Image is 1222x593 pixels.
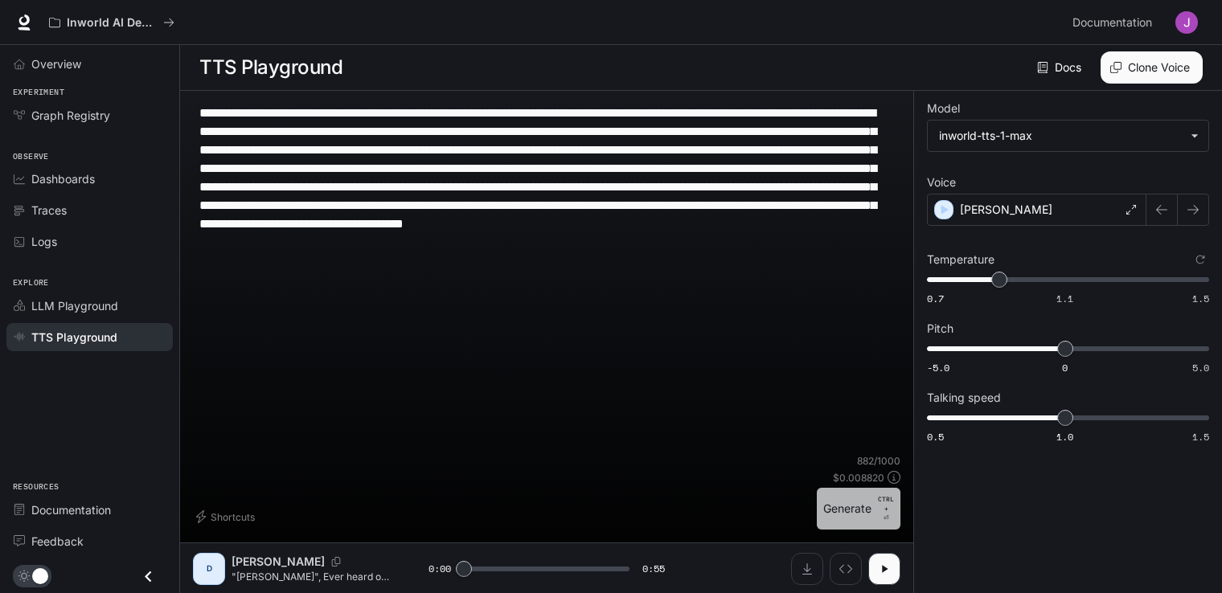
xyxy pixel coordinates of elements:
[927,177,956,188] p: Voice
[791,553,823,585] button: Download audio
[31,202,67,219] span: Traces
[928,121,1208,151] div: inworld-tts-1-max
[642,561,665,577] span: 0:55
[1072,13,1152,33] span: Documentation
[42,6,182,39] button: All workspaces
[1192,361,1209,374] span: 5.0
[6,50,173,78] a: Overview
[6,196,173,224] a: Traces
[6,323,173,351] a: TTS Playground
[939,128,1183,144] div: inworld-tts-1-max
[31,107,110,124] span: Graph Registry
[927,292,944,305] span: 0.7
[927,103,960,114] p: Model
[1171,6,1203,39] button: User avatar
[878,494,894,523] p: ⏎
[6,165,173,193] a: Dashboards
[1191,251,1209,268] button: Reset to default
[31,329,117,346] span: TTS Playground
[1192,292,1209,305] span: 1.5
[1034,51,1088,84] a: Docs
[196,556,222,582] div: D
[833,471,884,485] p: $ 0.008820
[6,101,173,129] a: Graph Registry
[193,504,261,530] button: Shortcuts
[1056,292,1073,305] span: 1.1
[130,560,166,593] button: Close drawer
[31,533,84,550] span: Feedback
[232,570,390,583] p: "[PERSON_NAME]", Ever heard of this Veteran folks? Buckle in everyone, good ol' [PERSON_NAME] was...
[31,297,118,314] span: LLM Playground
[1062,361,1068,374] span: 0
[1066,6,1164,39] a: Documentation
[31,170,95,187] span: Dashboards
[6,292,173,320] a: LLM Playground
[927,361,949,374] span: -5.0
[325,557,347,566] button: Copy Voice ID
[1192,430,1209,444] span: 1.5
[830,553,862,585] button: Inspect
[817,488,900,530] button: GenerateCTRL +⏎
[32,566,48,584] span: Dark mode toggle
[6,227,173,256] a: Logs
[1101,51,1203,84] button: Clone Voice
[857,454,900,468] p: 882 / 1000
[232,554,325,570] p: [PERSON_NAME]
[927,430,944,444] span: 0.5
[31,55,81,72] span: Overview
[31,233,57,250] span: Logs
[927,254,994,265] p: Temperature
[960,202,1052,218] p: [PERSON_NAME]
[927,323,953,334] p: Pitch
[927,392,1001,403] p: Talking speed
[878,494,894,513] p: CTRL +
[199,51,342,84] h1: TTS Playground
[31,501,111,518] span: Documentation
[1175,11,1198,34] img: User avatar
[6,527,173,555] a: Feedback
[6,496,173,524] a: Documentation
[429,561,451,577] span: 0:00
[1056,430,1073,444] span: 1.0
[67,16,157,30] p: Inworld AI Demos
